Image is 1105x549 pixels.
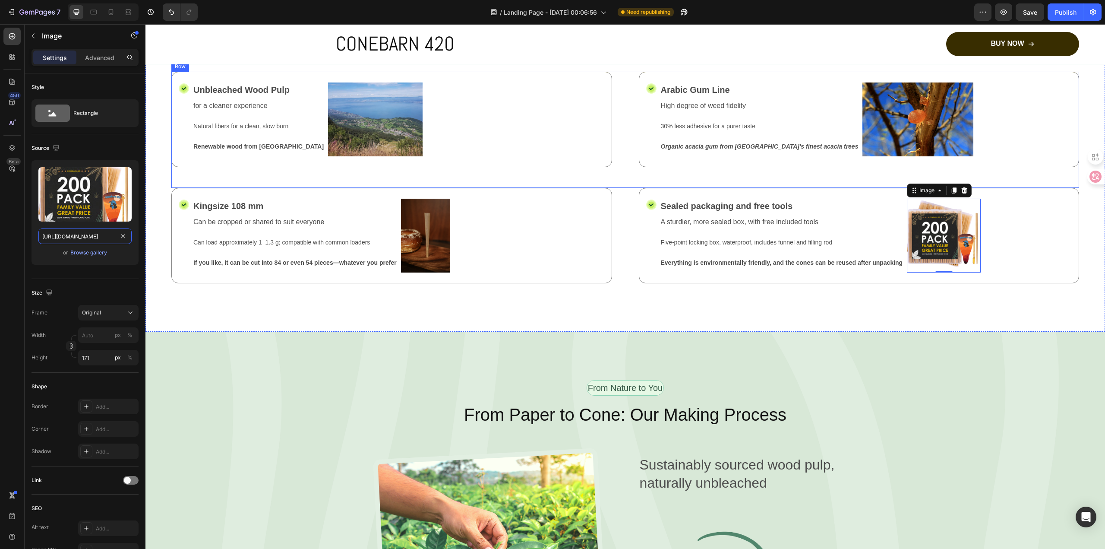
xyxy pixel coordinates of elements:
[32,524,49,531] div: Alt text
[717,58,828,132] img: gempages_580775141357650440-238c6e98-10a5-4550-b65c-b40699b2f949.png
[32,403,48,410] div: Border
[515,59,713,72] p: Arabic Gum Line
[48,175,251,188] p: Kingsize 108 mm
[515,77,713,86] p: High degree of weed fidelity
[494,432,738,468] p: Sustainably sourced wood pulp, naturally unbleached
[504,8,597,17] span: Landing Page - [DATE] 00:06:56
[772,162,791,170] div: Image
[32,331,46,339] label: Width
[256,175,305,248] img: gempages_580775141357650440-f6a5f534-44c8-4450-85e8-e784b94bab5b.jpg
[32,287,54,299] div: Size
[48,235,251,242] p: If you like, it can be cut into 84 or even 54 pieces—whatever you prefer
[48,214,251,222] p: Can load approximately 1–1.3 g; compatible with common loaders
[515,175,758,188] p: Sealed packaging and free tools
[1076,507,1096,527] div: Open Intercom Messenger
[28,38,42,46] div: Row
[115,354,121,362] div: px
[26,378,934,403] h2: From Paper to Cone: Our Making Process
[96,403,136,411] div: Add...
[73,103,126,123] div: Rectangle
[96,448,136,456] div: Add...
[515,98,713,106] p: 30% less adhesive for a purer taste
[113,330,123,340] button: %
[163,3,198,21] div: Undo/Redo
[183,58,277,132] img: gempages_580775141357650440-b2901db6-1eca-4ade-ab0b-2a6721a3fcfd.webp
[3,3,64,21] button: 7
[78,350,139,365] input: px%
[70,249,107,257] div: Browse gallery
[32,476,42,484] div: Link
[43,53,67,62] p: Settings
[515,235,758,242] p: Everything is environmentally friendly, and the cones can be reused after unpacking
[127,354,133,362] div: %
[32,143,61,154] div: Source
[32,354,47,362] label: Height
[32,83,44,91] div: Style
[1055,8,1077,17] div: Publish
[761,175,835,248] img: gempages_580775141357650440-0ead5290-5611-4b84-9e74-4c2e10ec139e.jpg
[515,194,758,203] p: A sturdier, more sealed box, with free included tools
[1048,3,1084,21] button: Publish
[78,327,139,343] input: px%
[515,214,758,222] p: Five-point locking box, waterproof, includes funnel and filling rod
[38,167,132,222] img: preview-image
[82,309,101,317] span: Original
[125,352,135,363] button: px
[125,330,135,340] button: px
[515,119,713,126] i: Organic acacia gum from [GEOGRAPHIC_DATA]'s finest acacia trees
[32,447,51,455] div: Shadow
[63,248,68,258] span: or
[32,425,49,433] div: Corner
[145,24,1105,549] iframe: Design area
[8,92,21,99] div: 450
[115,331,121,339] div: px
[48,194,251,203] p: Can be cropped or shared to suit everyone
[1016,3,1044,21] button: Save
[32,505,42,512] div: SEO
[1023,9,1037,16] span: Save
[32,309,47,317] label: Frame
[85,53,114,62] p: Advanced
[626,8,670,16] span: Need republishing
[70,248,107,257] button: Browse gallery
[442,357,517,370] p: From Nature to You
[500,8,502,17] span: /
[78,305,139,321] button: Original
[38,228,132,244] input: https://example.com/image.jpg
[113,352,123,363] button: %
[32,383,47,390] div: Shape
[127,331,133,339] div: %
[42,31,115,41] p: Image
[6,158,21,165] div: Beta
[96,525,136,533] div: Add...
[96,425,136,433] div: Add...
[57,7,60,17] p: 7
